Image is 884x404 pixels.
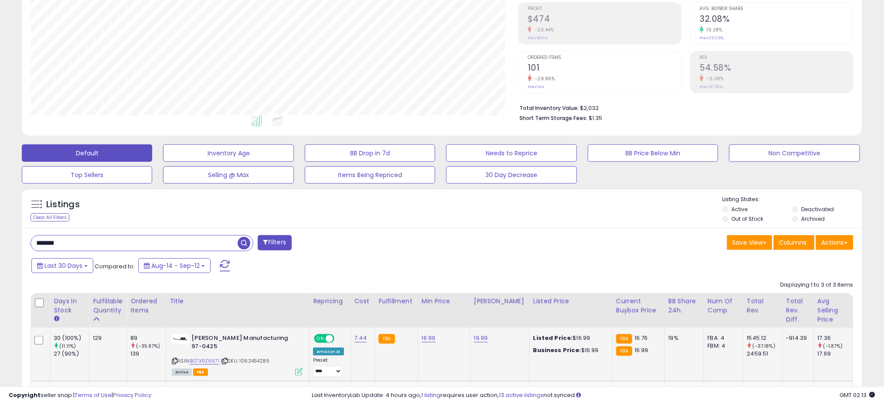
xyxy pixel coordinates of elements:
span: ROI [700,55,853,60]
small: Prev: 144 [528,84,544,89]
span: Columns [779,238,807,247]
div: Cost [355,297,372,306]
b: [PERSON_NAME] Manufacturing 97-0425 [191,334,297,353]
div: Fulfillable Quantity [93,297,123,315]
button: Items Being Repriced [305,166,435,184]
small: (-1.87%) [823,342,843,349]
div: 89 [130,334,166,342]
div: 27 (90%) [54,350,89,358]
div: [PERSON_NAME] [474,297,526,306]
div: 2459.51 [747,350,782,358]
h2: $474 [528,14,681,26]
span: FBA [193,369,208,376]
button: BB Drop in 7d [305,144,435,162]
button: Aug-14 - Sep-12 [138,258,211,273]
div: Min Price [422,297,467,306]
div: Clear All Filters [31,213,69,222]
h5: Listings [46,199,80,211]
span: 16.99 [635,346,648,354]
p: Listing States: [723,195,862,204]
a: 13 active listings [499,391,543,399]
button: Filters [258,235,292,250]
div: Num of Comp. [708,297,740,315]
button: 30 Day Decrease [446,166,577,184]
span: Aug-14 - Sep-12 [151,261,200,270]
button: Columns [774,235,815,250]
small: FBA [616,346,632,356]
strong: Copyright [9,391,41,399]
a: Privacy Policy [113,391,151,399]
small: (11.11%) [59,342,76,349]
button: Top Sellers [22,166,152,184]
button: Save View [727,235,772,250]
span: ON [315,335,326,342]
div: BB Share 24h. [669,297,700,315]
small: Days In Stock. [54,315,59,323]
li: $2,032 [519,102,847,113]
b: Total Inventory Value: [519,104,579,112]
a: 7.44 [355,334,367,342]
a: B07X9Z6671 [190,357,219,365]
span: 16.76 [635,334,648,342]
div: 1545.12 [747,334,782,342]
div: 30 (100%) [54,334,89,342]
small: (-35.97%) [136,342,160,349]
div: $16.99 [533,334,606,342]
div: 129 [93,334,120,342]
span: Avg. Buybox Share [700,7,853,11]
button: BB Price Below Min [588,144,718,162]
div: $16.99 [533,346,606,354]
a: Terms of Use [75,391,112,399]
small: Prev: 57.50% [700,84,723,89]
a: 1 listing [421,391,440,399]
span: $1.35 [589,114,602,122]
label: Out of Stock [732,215,764,223]
span: | SKU: 1062454285 [221,357,270,364]
h2: 32.08% [700,14,853,26]
a: 16.99 [422,334,436,342]
div: Repricing [313,297,347,306]
small: Prev: 29.09% [700,35,724,41]
small: FBA [379,334,395,344]
b: Listed Price: [533,334,573,342]
div: Displaying 1 to 3 of 3 items [781,281,853,289]
small: 10.28% [704,27,723,33]
span: 2025-10-13 02:13 GMT [840,391,875,399]
button: Actions [816,235,853,250]
div: FBM: 4 [708,342,737,350]
div: 17.69 [818,350,853,358]
div: -914.39 [786,334,807,342]
span: Compared to: [95,262,135,270]
small: FBA [616,334,632,344]
small: Prev: $644 [528,35,547,41]
label: Archived [801,215,825,223]
div: Title [170,297,306,306]
span: Profit [528,7,681,11]
div: Preset: [313,357,344,377]
h2: 101 [528,63,681,75]
img: 21t4hVs2tIL._SL40_.jpg [172,334,189,344]
button: Last 30 Days [31,258,93,273]
div: Total Rev. Diff. [786,297,810,324]
b: Business Price: [533,346,581,354]
button: Needs to Reprice [446,144,577,162]
span: OFF [333,335,347,342]
div: ASIN: [172,334,303,375]
div: Current Buybox Price [616,297,661,315]
button: Non Competitive [729,144,860,162]
div: Avg Selling Price [818,297,850,324]
span: Ordered Items [528,55,681,60]
div: FBA: 4 [708,334,737,342]
span: All listings currently available for purchase on Amazon [172,369,192,376]
span: Last 30 Days [44,261,82,270]
label: Active [732,205,748,213]
div: Fulfillment [379,297,414,306]
div: Amazon AI [313,348,344,356]
small: -26.44% [532,27,554,33]
button: Inventory Age [163,144,294,162]
div: seller snap | | [9,391,151,400]
small: -5.08% [704,75,724,82]
div: Last InventoryLab Update: 4 hours ago, requires user action, not synced. [312,391,875,400]
b: Short Term Storage Fees: [519,114,587,122]
div: Ordered Items [130,297,162,315]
